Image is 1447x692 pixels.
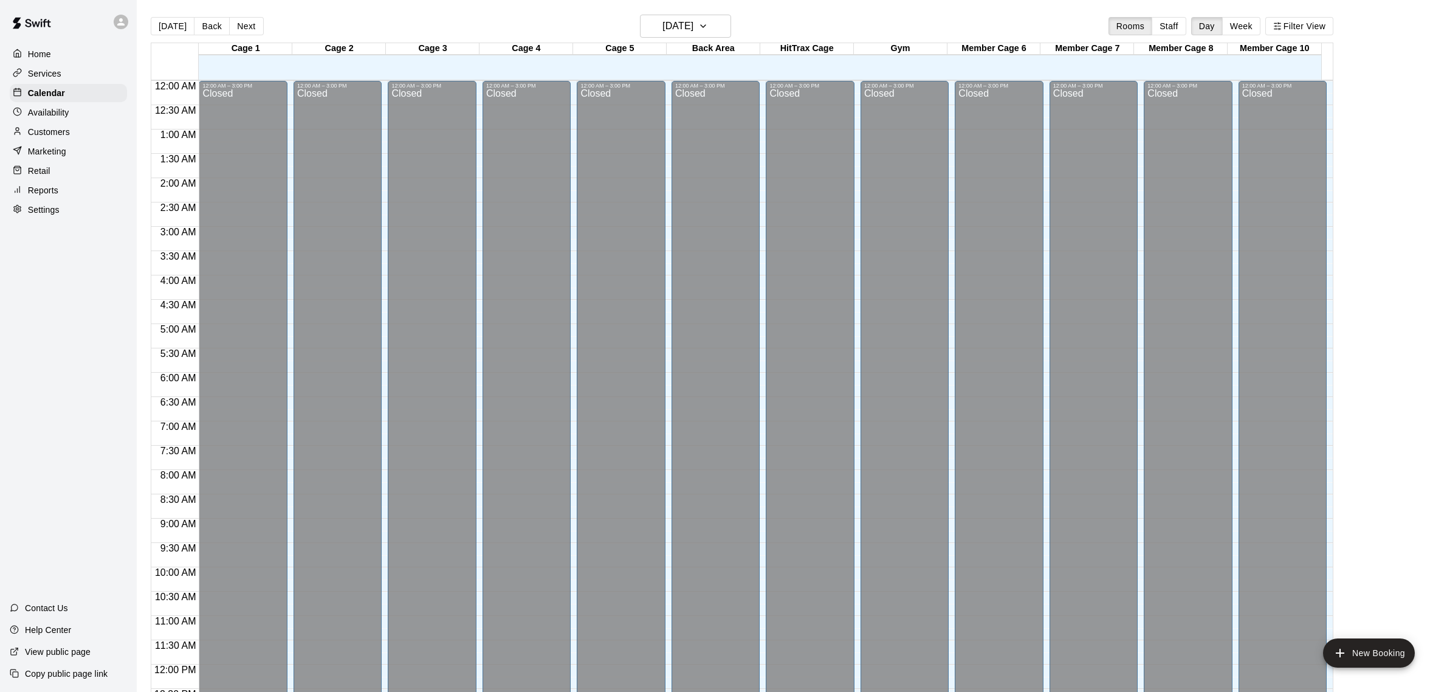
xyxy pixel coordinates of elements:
button: add [1323,638,1415,668]
p: Help Center [25,624,71,636]
div: Member Cage 10 [1228,43,1321,55]
a: Services [10,64,127,83]
span: 11:00 AM [152,616,199,626]
a: Calendar [10,84,127,102]
div: Member Cage 6 [947,43,1041,55]
div: Member Cage 8 [1134,43,1228,55]
span: 3:00 AM [157,227,199,237]
div: 12:00 AM – 3:00 PM [580,83,661,89]
a: Reports [10,181,127,199]
p: Retail [28,165,50,177]
span: 4:30 AM [157,300,199,310]
div: Member Cage 7 [1040,43,1134,55]
div: 12:00 AM – 3:00 PM [297,83,378,89]
div: 12:00 AM – 3:00 PM [202,83,283,89]
span: 10:30 AM [152,592,199,602]
p: Customers [28,126,70,138]
div: 12:00 AM – 3:00 PM [958,83,1039,89]
div: Cage 4 [479,43,573,55]
div: Cage 3 [386,43,479,55]
button: [DATE] [151,17,194,35]
h6: [DATE] [662,18,693,35]
span: 12:00 AM [152,81,199,91]
span: 11:30 AM [152,640,199,651]
div: HitTrax Cage [760,43,854,55]
span: 12:30 AM [152,105,199,116]
span: 7:00 AM [157,421,199,432]
span: 5:00 AM [157,324,199,334]
span: 1:30 AM [157,154,199,164]
a: Marketing [10,142,127,161]
button: Next [229,17,263,35]
div: 12:00 AM – 3:00 PM [391,83,472,89]
span: 9:30 AM [157,543,199,553]
span: 6:30 AM [157,397,199,407]
button: Rooms [1108,17,1152,35]
span: 2:00 AM [157,178,199,189]
div: 12:00 AM – 3:00 PM [1147,83,1228,89]
span: 8:00 AM [157,470,199,480]
a: Customers [10,123,127,141]
p: Reports [28,184,58,196]
button: [DATE] [640,15,731,38]
span: 8:30 AM [157,494,199,505]
p: Contact Us [25,602,68,614]
p: Home [28,48,51,60]
a: Settings [10,201,127,219]
div: Gym [854,43,947,55]
span: 9:00 AM [157,519,199,529]
a: Availability [10,103,127,122]
span: 12:00 PM [151,665,199,675]
button: Filter View [1265,17,1333,35]
a: Retail [10,162,127,180]
span: 6:00 AM [157,373,199,383]
div: 12:00 AM – 3:00 PM [864,83,945,89]
div: 12:00 AM – 3:00 PM [769,83,850,89]
span: 5:30 AM [157,348,199,359]
span: 10:00 AM [152,567,199,578]
button: Staff [1152,17,1186,35]
p: Services [28,67,61,80]
div: 12:00 AM – 3:00 PM [486,83,567,89]
p: Marketing [28,145,66,157]
div: Cage 2 [292,43,386,55]
span: 7:30 AM [157,446,199,456]
button: Week [1222,17,1260,35]
span: 4:00 AM [157,275,199,286]
span: 3:30 AM [157,251,199,261]
div: Cage 5 [573,43,667,55]
div: 12:00 AM – 3:00 PM [1242,83,1323,89]
p: View public page [25,646,91,658]
p: Calendar [28,87,65,99]
div: Back Area [667,43,760,55]
button: Day [1191,17,1223,35]
a: Home [10,45,127,63]
p: Availability [28,106,69,119]
span: 1:00 AM [157,130,199,140]
button: Back [194,17,230,35]
div: 12:00 AM – 3:00 PM [675,83,756,89]
span: 2:30 AM [157,202,199,213]
div: Cage 1 [199,43,292,55]
p: Copy public page link [25,668,108,680]
p: Settings [28,204,60,216]
div: 12:00 AM – 3:00 PM [1053,83,1134,89]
